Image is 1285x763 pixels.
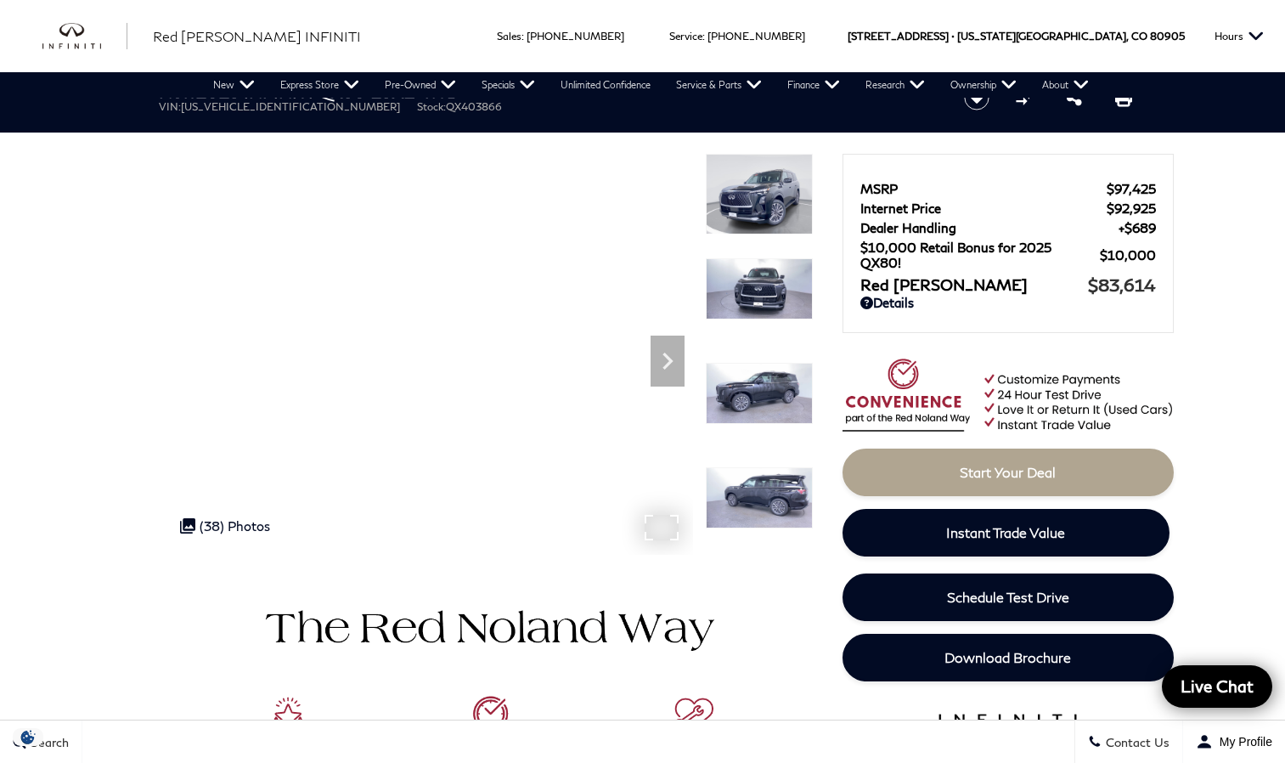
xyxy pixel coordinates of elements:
span: Stock: [417,100,446,113]
a: Express Store [268,72,372,98]
div: (38) Photos [172,510,279,542]
a: [PHONE_NUMBER] [707,30,805,42]
span: Instant Trade Value [946,524,1065,540]
a: About [1029,72,1102,98]
span: Start Your Deal [960,464,1056,480]
span: My Profile [1213,735,1272,749]
a: Finance [775,72,853,98]
a: Red [PERSON_NAME] $83,614 [860,274,1156,295]
span: Download Brochure [944,649,1071,665]
a: Schedule Test Drive [843,574,1174,621]
nav: Main Navigation [200,72,1102,98]
span: Schedule Test Drive [947,589,1069,605]
a: Internet Price $92,925 [860,201,1156,216]
div: Next [651,336,685,387]
span: Red [PERSON_NAME] INFINITI [153,28,361,44]
span: $92,925 [1107,201,1156,216]
span: : [702,30,705,42]
a: Details [860,295,1156,310]
a: Red [PERSON_NAME] INFINITI [153,26,361,47]
span: $83,614 [1088,274,1156,295]
img: INFINITI [42,23,127,50]
a: $10,000 Retail Bonus for 2025 QX80! $10,000 [860,240,1156,270]
span: Live Chat [1172,675,1262,697]
img: New 2025 BLACK OBSIDIAN INFINITI LUXE 4WD image 2 [706,258,813,319]
a: Research [853,72,938,98]
a: Specials [469,72,548,98]
section: Click to Open Cookie Consent Modal [8,728,48,746]
button: Compare vehicle [1013,85,1039,110]
a: Live Chat [1162,665,1272,708]
span: Search [26,735,69,749]
a: infiniti [42,23,127,50]
span: Dealer Handling [860,220,1119,235]
img: New 2025 BLACK OBSIDIAN INFINITI LUXE 4WD image 4 [706,467,813,528]
span: VIN: [159,100,181,113]
span: $10,000 [1100,247,1156,263]
a: Instant Trade Value [843,509,1169,557]
span: QX403866 [446,100,502,113]
a: MSRP $97,425 [860,181,1156,196]
a: Service & Parts [663,72,775,98]
a: Dealer Handling $689 [860,220,1156,235]
a: New [200,72,268,98]
span: $10,000 Retail Bonus for 2025 QX80! [860,240,1100,270]
a: Pre-Owned [372,72,469,98]
span: [US_VEHICLE_IDENTIFICATION_NUMBER] [181,100,400,113]
img: New 2025 BLACK OBSIDIAN INFINITI LUXE 4WD image 1 [706,154,813,235]
button: Open user profile menu [1183,721,1285,763]
a: [PHONE_NUMBER] [527,30,624,42]
span: Service [669,30,702,42]
a: Start Your Deal [843,449,1174,496]
span: Sales [497,30,521,42]
a: Unlimited Confidence [548,72,663,98]
a: Ownership [938,72,1029,98]
span: : [521,30,524,42]
a: [STREET_ADDRESS] • [US_STATE][GEOGRAPHIC_DATA], CO 80905 [848,30,1185,42]
span: $689 [1119,220,1156,235]
span: Red [PERSON_NAME] [860,275,1088,294]
span: Internet Price [860,201,1107,216]
span: MSRP [860,181,1107,196]
img: New 2025 BLACK OBSIDIAN INFINITI LUXE 4WD image 3 [706,363,813,424]
span: Contact Us [1102,735,1169,749]
img: Opt-Out Icon [8,728,48,746]
a: Download Brochure [843,634,1174,681]
span: $97,425 [1107,181,1156,196]
iframe: Interactive Walkaround/Photo gallery of the vehicle/product [159,154,693,555]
